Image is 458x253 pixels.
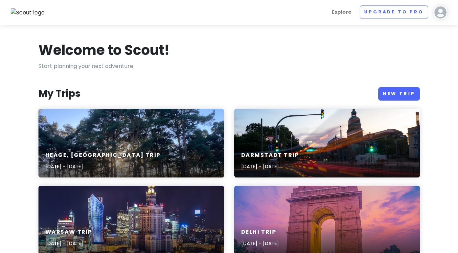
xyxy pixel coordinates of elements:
img: User profile [434,5,447,19]
a: Upgrade to Pro [360,5,428,19]
p: [DATE] - [DATE] [45,163,160,170]
h3: My Trips [38,88,80,100]
h6: Warsaw Trip [45,229,92,236]
a: the sun is shining through the trees in the forestHeage, [GEOGRAPHIC_DATA] Trip[DATE] - [DATE] [38,109,224,177]
p: Start planning your next adventure [38,62,420,71]
p: [DATE] - [DATE] [241,240,279,247]
h6: Heage, [GEOGRAPHIC_DATA] Trip [45,152,160,159]
a: Explore [329,5,354,19]
p: [DATE] - [DATE] [45,240,92,247]
h6: Darmstadt Trip [241,152,299,159]
a: a city street with traffic lights and a clock tower in the backgroundDarmstadt Trip[DATE] - [DATE] [234,109,420,177]
h6: Delhi Trip [241,229,279,236]
h1: Welcome to Scout! [38,41,170,59]
img: Scout logo [11,8,45,17]
p: [DATE] - [DATE] [241,163,299,170]
a: New Trip [378,87,420,101]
